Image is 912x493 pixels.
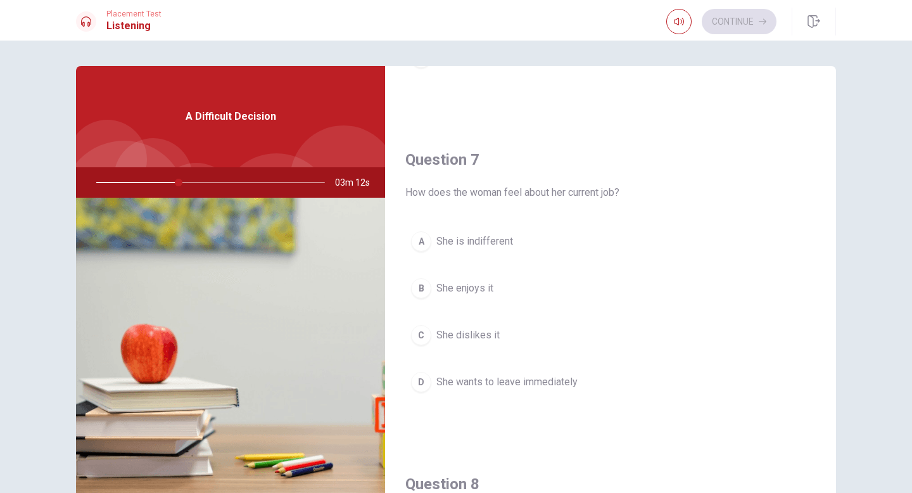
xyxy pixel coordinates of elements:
span: She wants to leave immediately [436,375,578,390]
span: Placement Test [106,10,161,18]
div: C [411,325,431,345]
button: CShe dislikes it [405,319,816,351]
div: A [411,231,431,252]
div: B [411,278,431,298]
span: She is indifferent [436,234,513,249]
span: A Difficult Decision [186,109,276,124]
span: How does the woman feel about her current job? [405,185,816,200]
button: BShe enjoys it [405,272,816,304]
span: 03m 12s [335,167,380,198]
h1: Listening [106,18,161,34]
button: DShe wants to leave immediately [405,366,816,398]
h4: Question 7 [405,150,816,170]
div: D [411,372,431,392]
span: She enjoys it [436,281,493,296]
span: She dislikes it [436,328,500,343]
button: AShe is indifferent [405,226,816,257]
